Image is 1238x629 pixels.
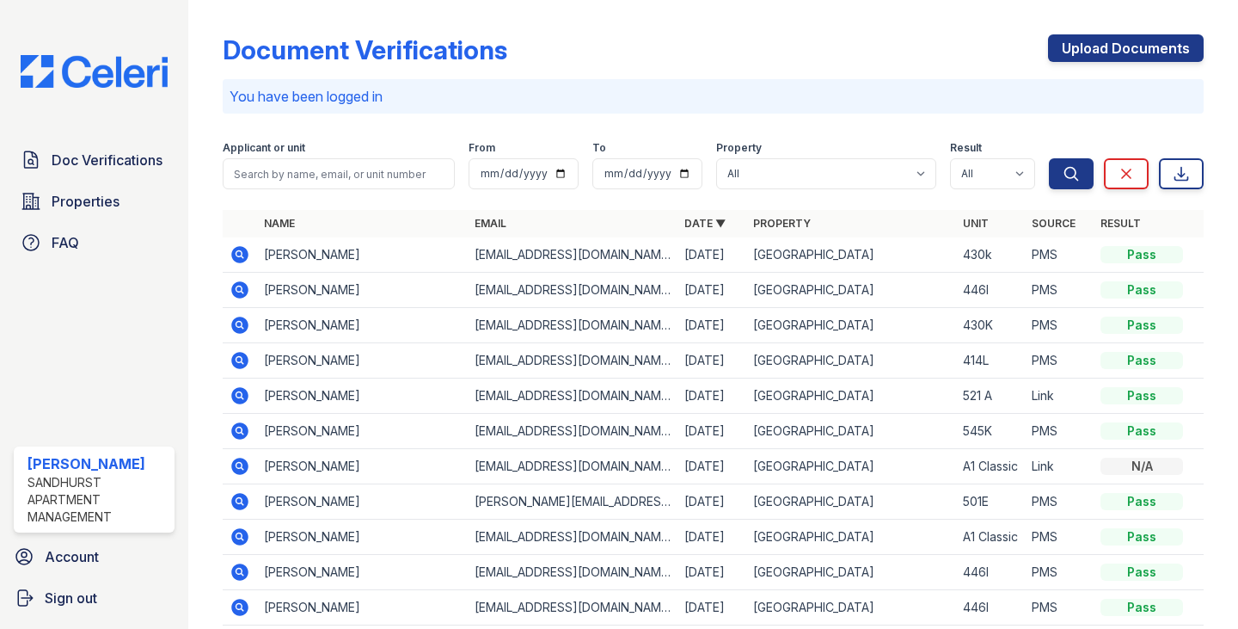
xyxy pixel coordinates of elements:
a: Account [7,540,181,574]
td: A1 Classic [956,520,1025,555]
td: [EMAIL_ADDRESS][DOMAIN_NAME] [468,379,677,414]
td: [GEOGRAPHIC_DATA] [746,449,956,484]
td: [EMAIL_ADDRESS][DOMAIN_NAME] [468,449,677,484]
td: [EMAIL_ADDRESS][DOMAIN_NAME] [468,414,677,449]
td: [PERSON_NAME] [257,484,467,520]
a: Sign out [7,581,181,615]
td: [PERSON_NAME] [257,555,467,590]
input: Search by name, email, or unit number [223,158,455,189]
td: PMS [1025,414,1094,449]
td: PMS [1025,520,1094,555]
td: [GEOGRAPHIC_DATA] [746,555,956,590]
td: [GEOGRAPHIC_DATA] [746,484,956,520]
td: 521 A [956,379,1025,414]
td: [GEOGRAPHIC_DATA] [746,237,956,273]
td: Link [1025,449,1094,484]
label: Result [950,141,982,155]
a: Date ▼ [684,217,726,230]
td: [GEOGRAPHIC_DATA] [746,590,956,626]
td: [PERSON_NAME] [257,520,467,555]
td: [EMAIL_ADDRESS][DOMAIN_NAME] [468,273,677,308]
div: Pass [1100,317,1183,334]
td: 430K [956,308,1025,343]
td: [GEOGRAPHIC_DATA] [746,343,956,379]
p: You have been logged in [230,86,1197,107]
td: 414L [956,343,1025,379]
span: Properties [52,191,120,212]
td: PMS [1025,555,1094,590]
a: Result [1100,217,1141,230]
a: Source [1032,217,1076,230]
td: PMS [1025,343,1094,379]
label: Property [716,141,762,155]
a: Doc Verifications [14,143,175,177]
td: 545K [956,414,1025,449]
td: [PERSON_NAME] [257,273,467,308]
td: [DATE] [677,273,746,308]
td: 501E [956,484,1025,520]
td: [EMAIL_ADDRESS][DOMAIN_NAME] [468,555,677,590]
a: Upload Documents [1048,34,1204,62]
div: Pass [1100,352,1183,369]
td: PMS [1025,308,1094,343]
td: [DATE] [677,484,746,520]
div: [PERSON_NAME] [28,453,168,474]
td: PMS [1025,273,1094,308]
div: Document Verifications [223,34,507,65]
td: [DATE] [677,590,746,626]
a: Email [475,217,506,230]
td: Link [1025,379,1094,414]
div: Pass [1100,599,1183,616]
td: [PERSON_NAME] [257,237,467,273]
td: [PERSON_NAME] [257,414,467,449]
td: [GEOGRAPHIC_DATA] [746,379,956,414]
div: Pass [1100,281,1183,299]
span: Doc Verifications [52,150,162,170]
td: PMS [1025,590,1094,626]
div: Pass [1100,387,1183,404]
td: PMS [1025,484,1094,520]
td: [DATE] [677,343,746,379]
span: FAQ [52,232,79,253]
label: Applicant or unit [223,141,305,155]
td: [PERSON_NAME] [257,590,467,626]
td: [GEOGRAPHIC_DATA] [746,414,956,449]
div: Pass [1100,246,1183,263]
td: [PERSON_NAME][EMAIL_ADDRESS][DOMAIN_NAME] [468,484,677,520]
td: [PERSON_NAME] [257,379,467,414]
div: Pass [1100,422,1183,440]
div: Pass [1100,564,1183,581]
td: [EMAIL_ADDRESS][DOMAIN_NAME] [468,237,677,273]
td: [DATE] [677,379,746,414]
td: [DATE] [677,308,746,343]
td: 446I [956,590,1025,626]
td: [DATE] [677,237,746,273]
td: [EMAIL_ADDRESS][DOMAIN_NAME] [468,590,677,626]
label: To [592,141,606,155]
td: [DATE] [677,520,746,555]
td: 446I [956,555,1025,590]
td: [PERSON_NAME] [257,449,467,484]
td: 430k [956,237,1025,273]
div: Sandhurst Apartment Management [28,474,168,526]
td: 446I [956,273,1025,308]
td: PMS [1025,237,1094,273]
div: Pass [1100,528,1183,546]
a: Name [264,217,295,230]
td: [DATE] [677,414,746,449]
img: CE_Logo_Blue-a8612792a0a2168367f1c8372b55b34899dd931a85d93a1a3d3e32e68fde9ad4.png [7,55,181,88]
a: FAQ [14,225,175,260]
td: A1 Classic [956,449,1025,484]
td: [EMAIL_ADDRESS][DOMAIN_NAME] [468,520,677,555]
td: [DATE] [677,555,746,590]
a: Property [753,217,811,230]
label: From [469,141,495,155]
td: [PERSON_NAME] [257,308,467,343]
span: Sign out [45,588,97,608]
div: Pass [1100,493,1183,510]
td: [DATE] [677,449,746,484]
td: [GEOGRAPHIC_DATA] [746,308,956,343]
td: [GEOGRAPHIC_DATA] [746,520,956,555]
td: [EMAIL_ADDRESS][DOMAIN_NAME] [468,308,677,343]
